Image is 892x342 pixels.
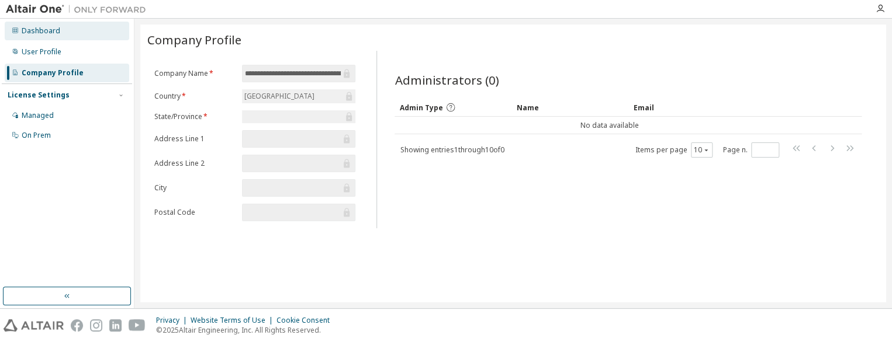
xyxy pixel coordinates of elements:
[635,142,713,158] span: Items per page
[129,319,146,331] img: youtube.svg
[109,319,122,331] img: linkedin.svg
[242,89,356,103] div: [GEOGRAPHIC_DATA]
[694,145,710,155] button: 10
[22,26,60,36] div: Dashboard
[243,90,316,103] div: [GEOGRAPHIC_DATA]
[154,159,235,168] label: Address Line 2
[156,325,337,335] p: © 2025 Altair Engineering, Inc. All Rights Reserved.
[22,47,61,57] div: User Profile
[395,117,824,134] td: No data available
[154,208,235,217] label: Postal Code
[22,131,51,140] div: On Prem
[71,319,83,331] img: facebook.svg
[6,4,152,15] img: Altair One
[154,69,235,78] label: Company Name
[22,68,84,78] div: Company Profile
[147,32,241,48] span: Company Profile
[8,90,70,100] div: License Settings
[4,319,64,331] img: altair_logo.svg
[90,319,102,331] img: instagram.svg
[723,142,779,158] span: Page n.
[395,72,499,88] span: Administrators (0)
[156,316,191,325] div: Privacy
[154,134,235,144] label: Address Line 1
[516,98,624,117] div: Name
[191,316,276,325] div: Website Terms of Use
[399,103,442,113] span: Admin Type
[22,111,54,120] div: Managed
[154,112,235,121] label: State/Province
[154,92,235,101] label: Country
[400,145,504,155] span: Showing entries 1 through 10 of 0
[276,316,337,325] div: Cookie Consent
[633,98,741,117] div: Email
[154,183,235,193] label: City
